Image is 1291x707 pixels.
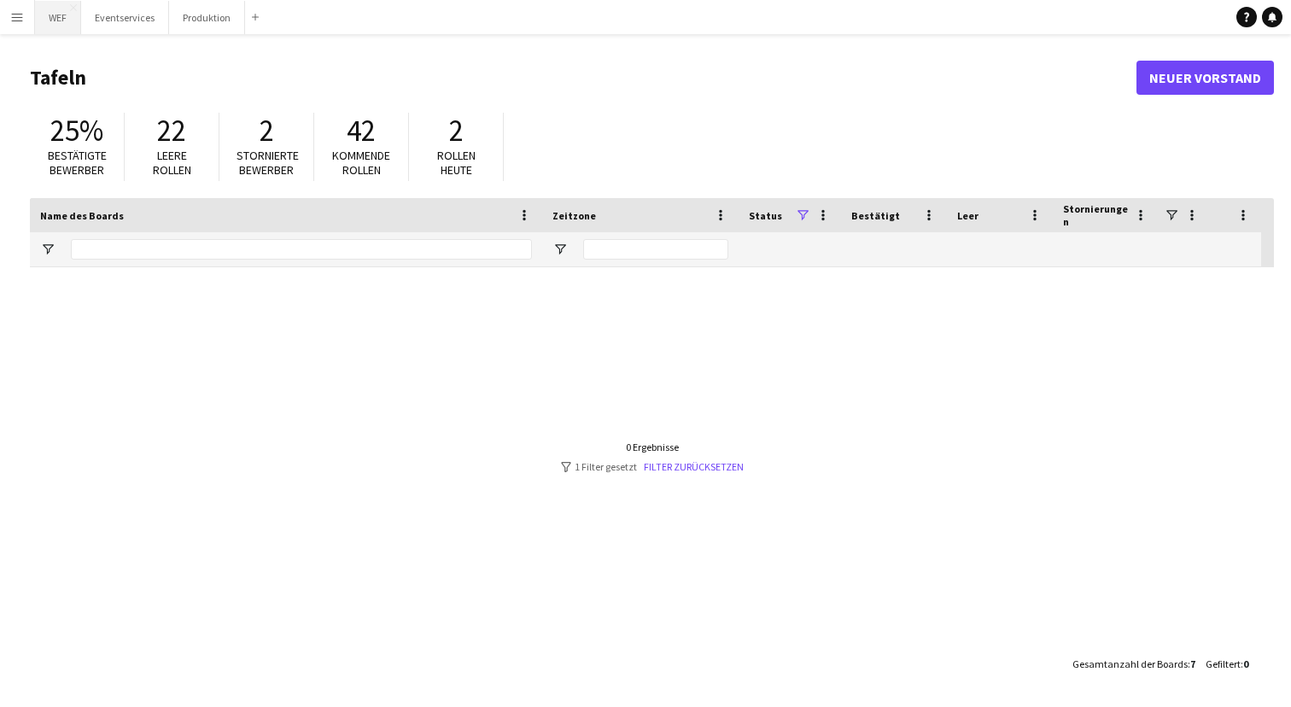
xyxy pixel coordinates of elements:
[40,242,55,257] button: Filtermenü öffnen
[71,239,532,260] input: Name des Boards Filtereingang
[347,112,376,149] span: 42
[260,112,274,149] span: 2
[1072,647,1195,681] div: :
[1063,202,1128,228] span: Stornierungen
[157,112,186,149] span: 22
[449,112,464,149] span: 2
[1243,657,1248,670] span: 0
[552,242,568,257] button: Filtermenü öffnen
[48,148,107,178] span: Bestätigte Bewerber
[81,1,169,34] button: Eventservices
[552,209,596,222] span: Zeitzone
[561,460,744,473] div: 1 Filter gesetzt
[644,460,744,473] a: Filter zurücksetzen
[237,148,299,178] span: Stornierte Bewerber
[1206,657,1241,670] span: Gefiltert
[1190,657,1195,670] span: 7
[1072,657,1188,670] span: Gesamtanzahl der Boards
[749,209,782,222] span: Status
[332,148,390,178] span: Kommende Rollen
[561,441,744,453] div: 0 Ergebnisse
[437,148,476,178] span: Rollen heute
[1136,61,1274,95] a: Neuer Vorstand
[169,1,245,34] button: Produktion
[40,209,124,222] span: Name des Boards
[957,209,978,222] span: Leer
[50,112,103,149] span: 25%
[35,1,81,34] button: WEF
[583,239,728,260] input: Zeitzone Filtereingang
[30,65,1136,91] h1: Tafeln
[153,148,191,178] span: Leere Rollen
[1206,647,1248,681] div: :
[851,209,900,222] span: Bestätigt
